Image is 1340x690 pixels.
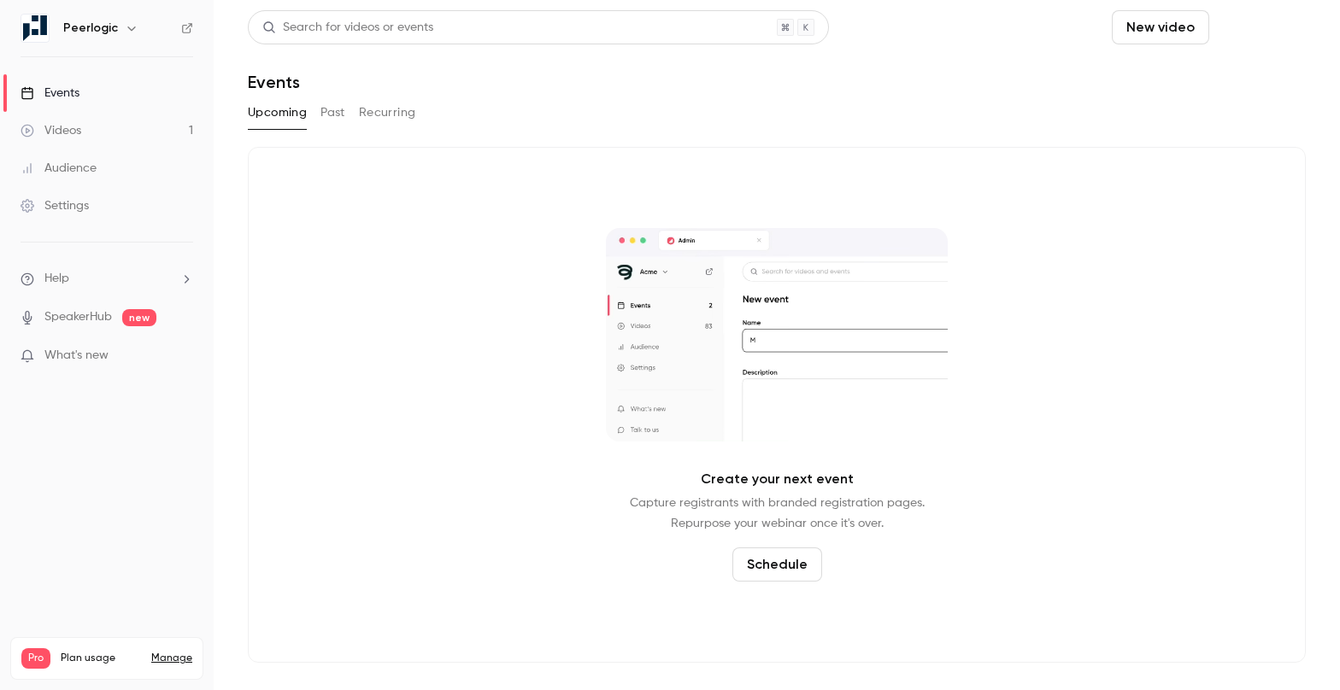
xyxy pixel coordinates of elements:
[262,19,433,37] div: Search for videos or events
[44,270,69,288] span: Help
[44,308,112,326] a: SpeakerHub
[21,197,89,214] div: Settings
[44,347,109,365] span: What's new
[630,493,925,534] p: Capture registrants with branded registration pages. Repurpose your webinar once it's over.
[701,469,854,489] p: Create your next event
[21,85,79,102] div: Events
[21,160,97,177] div: Audience
[732,547,822,582] button: Schedule
[122,309,156,326] span: new
[151,652,192,665] a: Manage
[63,20,118,37] h6: Peerlogic
[21,648,50,669] span: Pro
[248,72,300,92] h1: Events
[248,99,307,126] button: Upcoming
[61,652,141,665] span: Plan usage
[173,348,193,364] iframe: Noticeable Trigger
[359,99,416,126] button: Recurring
[1216,10,1306,44] button: Schedule
[21,122,81,139] div: Videos
[21,270,193,288] li: help-dropdown-opener
[320,99,345,126] button: Past
[1112,10,1209,44] button: New video
[21,15,49,42] img: Peerlogic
